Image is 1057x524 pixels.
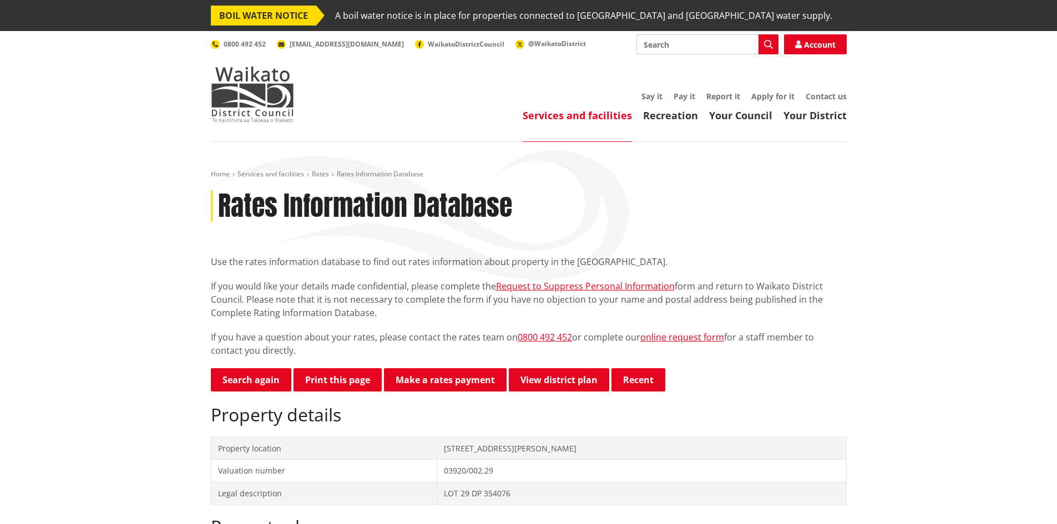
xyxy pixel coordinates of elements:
[674,91,695,101] a: Pay it
[337,169,423,179] span: Rates Information Database
[211,169,230,179] a: Home
[611,368,665,391] button: Recent
[211,460,437,482] td: Valuation number
[294,368,382,391] button: Print this page
[706,91,740,101] a: Report it
[783,109,847,122] a: Your District
[290,39,404,49] span: [EMAIL_ADDRESS][DOMAIN_NAME]
[211,330,847,357] p: If you have a question about your rates, please contact the rates team on or complete our for a s...
[437,437,846,460] td: [STREET_ADDRESS][PERSON_NAME]
[335,6,832,26] span: A boil water notice is in place for properties connected to [GEOGRAPHIC_DATA] and [GEOGRAPHIC_DAT...
[211,437,437,460] td: Property location
[437,460,846,482] td: 03920/002.29
[237,169,304,179] a: Services and facilities
[641,91,662,101] a: Say it
[415,39,504,49] a: WaikatoDistrictCouncil
[277,39,404,49] a: [EMAIL_ADDRESS][DOMAIN_NAME]
[643,109,698,122] a: Recreation
[528,39,586,48] span: @WaikatoDistrict
[211,67,294,122] img: Waikato District Council - Te Kaunihera aa Takiwaa o Waikato
[515,39,586,48] a: @WaikatoDistrict
[437,482,846,505] td: LOT 29 DP 354076
[636,34,778,54] input: Search input
[211,404,847,425] h2: Property details
[428,39,504,49] span: WaikatoDistrictCouncil
[218,190,512,222] h1: Rates Information Database
[806,91,847,101] a: Contact us
[784,34,847,54] a: Account
[496,280,675,292] a: Request to Suppress Personal Information
[384,368,507,391] a: Make a rates payment
[312,169,329,179] a: Rates
[751,91,795,101] a: Apply for it
[211,368,291,391] a: Search again
[211,170,847,179] nav: breadcrumb
[224,39,266,49] span: 0800 492 452
[709,109,772,122] a: Your Council
[509,368,609,391] a: View district plan
[211,6,316,26] span: BOIL WATER NOTICE
[518,331,572,343] a: 0800 492 452
[211,39,266,49] a: 0800 492 452
[523,109,632,122] a: Services and facilities
[211,279,847,319] p: If you would like your details made confidential, please complete the form and return to Waikato ...
[211,482,437,505] td: Legal description
[211,255,847,268] p: Use the rates information database to find out rates information about property in the [GEOGRAPHI...
[640,331,724,343] a: online request form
